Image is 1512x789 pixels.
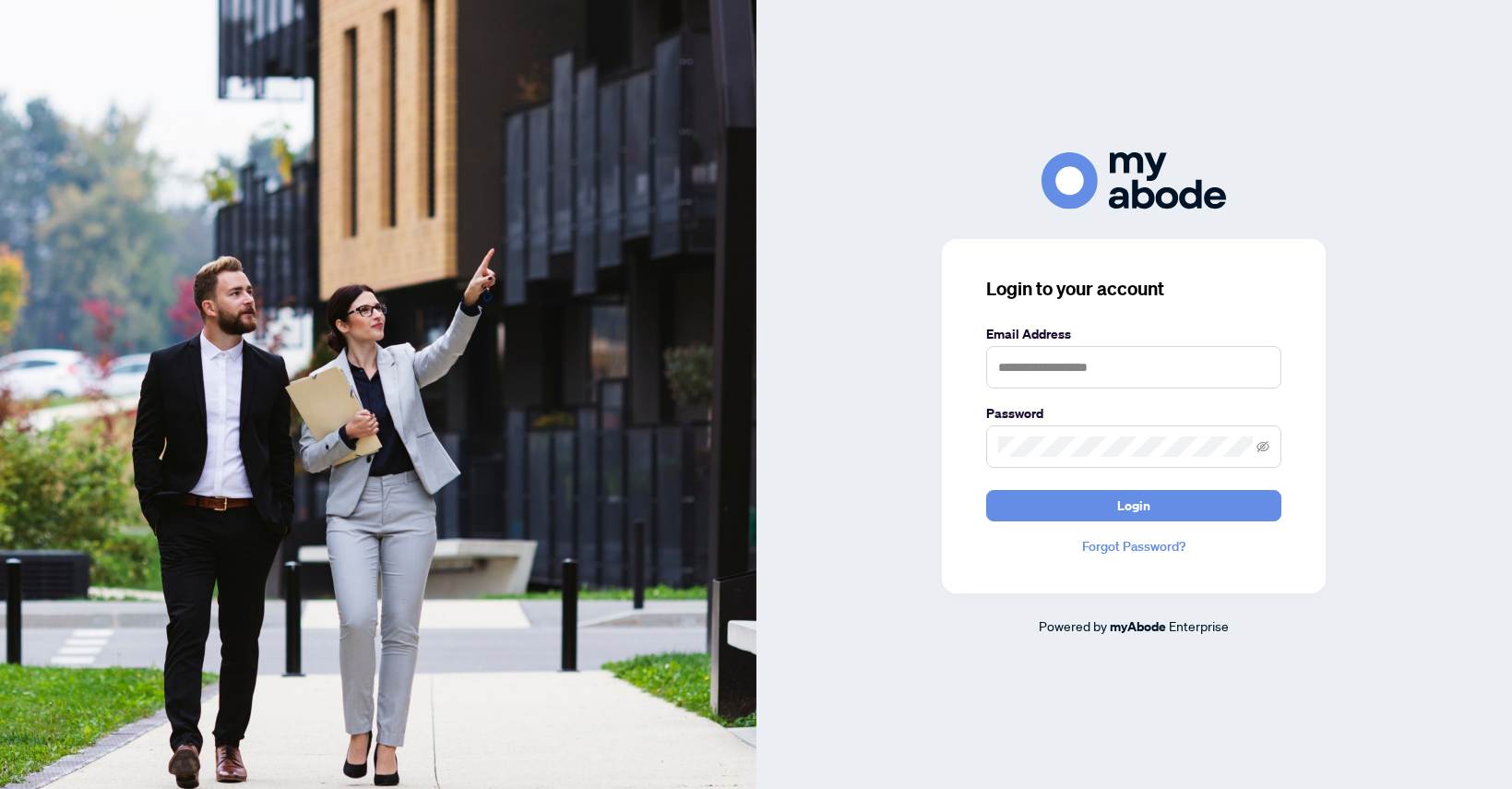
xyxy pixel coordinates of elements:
h3: Login to your account [986,276,1281,302]
label: Email Address [986,324,1281,344]
span: eye-invisible [1256,440,1269,453]
span: Powered by [1039,617,1107,634]
span: Enterprise [1169,617,1229,634]
label: Password [986,403,1281,424]
img: ma-logo [1042,152,1226,209]
a: Forgot Password? [986,536,1281,556]
span: Login [1117,491,1150,520]
a: myAbode [1110,616,1166,637]
button: Login [986,490,1281,521]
